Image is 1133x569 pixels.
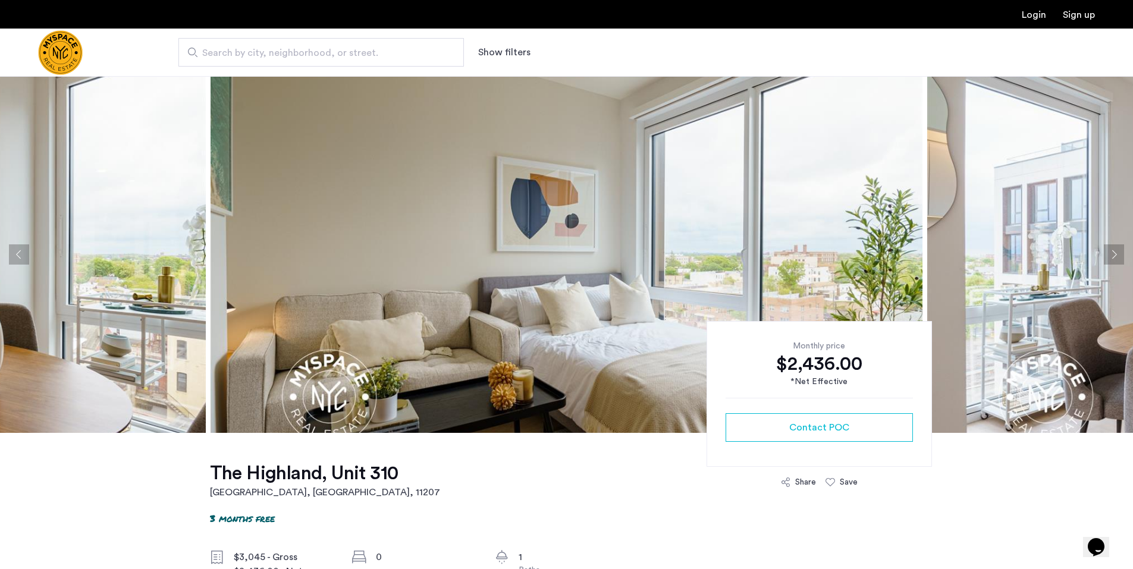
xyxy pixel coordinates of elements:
[210,511,275,525] p: 3 months free
[726,340,913,352] div: Monthly price
[178,38,464,67] input: Apartment Search
[726,376,913,388] div: *Net Effective
[376,550,476,564] div: 0
[789,420,849,435] span: Contact POC
[9,244,29,265] button: Previous apartment
[1022,10,1046,20] a: Login
[234,550,334,564] div: $3,045 - Gross
[38,30,83,75] a: Cazamio Logo
[210,485,440,499] h2: [GEOGRAPHIC_DATA], [GEOGRAPHIC_DATA] , 11207
[726,413,913,442] button: button
[1063,10,1095,20] a: Registration
[519,550,619,564] div: 1
[211,76,922,433] img: apartment
[210,461,440,499] a: The Highland, Unit 310[GEOGRAPHIC_DATA], [GEOGRAPHIC_DATA], 11207
[1104,244,1124,265] button: Next apartment
[795,476,816,488] div: Share
[1083,521,1121,557] iframe: chat widget
[202,46,431,60] span: Search by city, neighborhood, or street.
[478,45,531,59] button: Show or hide filters
[38,30,83,75] img: logo
[726,352,913,376] div: $2,436.00
[210,461,440,485] h1: The Highland, Unit 310
[840,476,858,488] div: Save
